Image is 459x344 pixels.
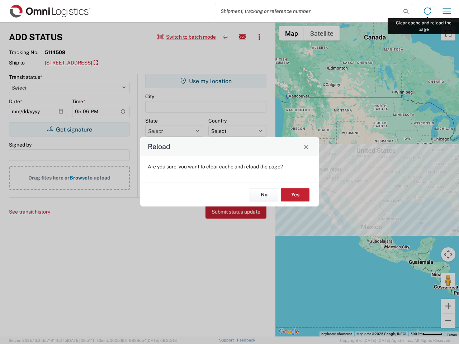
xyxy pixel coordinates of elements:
p: Are you sure, you want to clear cache and reload the page? [148,163,311,170]
button: Yes [281,188,309,201]
h4: Reload [148,142,170,152]
input: Shipment, tracking or reference number [215,4,401,18]
button: Close [301,142,311,152]
button: No [250,188,278,201]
